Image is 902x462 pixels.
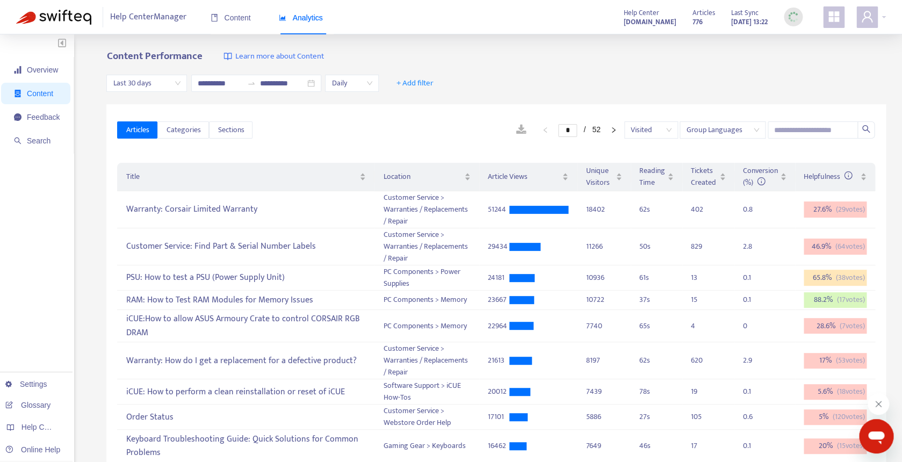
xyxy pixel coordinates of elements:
[691,165,717,189] span: Tickets Created
[804,201,867,218] div: 27.6 %
[743,440,764,452] div: 0.1
[686,122,759,138] span: Group Languages
[836,294,864,306] span: ( 17 votes)
[631,163,682,191] th: Reading Time
[279,13,323,22] span: Analytics
[691,204,712,215] div: 402
[605,124,622,136] li: Next Page
[126,269,366,287] div: PSU: How to test a PSU (Power Supply Unit)
[832,411,864,423] span: ( 120 votes)
[743,294,764,306] div: 0.1
[5,401,50,409] a: Glossary
[610,127,617,133] span: right
[804,438,867,454] div: 20 %
[743,164,778,189] span: Conversion (%)
[786,10,800,24] img: sync_loading.0b5143dde30e3a21642e.gif
[126,124,149,136] span: Articles
[374,379,479,405] td: Software Support > iCUE How-Tos
[542,127,549,133] span: left
[5,380,47,388] a: Settings
[383,171,462,183] span: Location
[21,423,66,431] span: Help Centers
[691,272,712,284] div: 13
[5,445,60,454] a: Online Help
[14,113,21,121] span: message
[374,163,479,191] th: Location
[117,163,374,191] th: Title
[639,320,674,332] div: 65 s
[861,10,874,23] span: user
[374,405,479,430] td: Customer Service > Webstore Order Help
[804,318,867,334] div: 28.6 %
[374,342,479,379] td: Customer Service > Warranties / Replacements / Repair
[804,239,867,255] div: 46.9 %
[639,386,674,398] div: 78 s
[836,440,864,452] span: ( 15 votes)
[839,320,864,332] span: ( 7 votes)
[110,7,186,27] span: Help Center Manager
[804,353,867,369] div: 17 %
[691,241,712,252] div: 829
[835,272,864,284] span: ( 38 votes)
[223,52,232,61] img: image-link
[692,7,715,19] span: Articles
[586,440,622,452] div: 7649
[691,294,712,306] div: 15
[247,79,256,88] span: swap-right
[27,89,53,98] span: Content
[743,272,764,284] div: 0.1
[731,16,768,28] strong: [DATE] 13:22
[479,163,577,191] th: Article Views
[117,121,157,139] button: Articles
[126,383,366,401] div: iCUE: How to perform a clean reinstallation or reset of iCUE
[14,66,21,74] span: signal
[804,170,853,183] span: Helpfulness
[743,386,764,398] div: 0.1
[743,320,764,332] div: 0
[586,241,622,252] div: 11266
[211,14,218,21] span: book
[488,294,509,306] div: 23667
[639,241,674,252] div: 50 s
[218,124,244,136] span: Sections
[586,272,622,284] div: 10936
[827,10,840,23] span: appstore
[374,291,479,310] td: PC Components > Memory
[388,75,442,92] button: + Add filter
[27,136,50,145] span: Search
[682,163,734,191] th: Tickets Created
[126,291,366,309] div: RAM: How to Test RAM Modules for Memory Issues
[488,171,560,183] span: Article Views
[691,440,712,452] div: 17
[279,14,286,21] span: area-chart
[374,265,479,291] td: PC Components > Power Supplies
[804,384,867,400] div: 5.6 %
[396,77,434,90] span: + Add filter
[586,294,622,306] div: 10722
[126,311,366,342] div: iCUE:How to allow ASUS Armoury Crate to control CORSAIR RGB DRAM
[488,320,509,332] div: 22964
[586,411,622,423] div: 5886
[691,320,712,332] div: 4
[743,355,764,366] div: 2.9
[558,124,600,136] li: 1/52
[374,310,479,343] td: PC Components > Memory
[835,241,864,252] span: ( 64 votes)
[126,171,357,183] span: Title
[157,121,209,139] button: Categories
[537,124,554,136] button: left
[14,90,21,97] span: container
[374,191,479,228] td: Customer Service > Warranties / Replacements / Repair
[488,272,509,284] div: 24181
[14,137,21,145] span: search
[804,409,867,425] div: 5 %
[106,48,202,64] b: Content Performance
[691,386,712,398] div: 19
[639,294,674,306] div: 37 s
[211,13,251,22] span: Content
[804,292,867,308] div: 88.2 %
[836,386,864,398] span: ( 18 votes)
[126,238,366,256] div: Customer Service: Find Part & Serial Number Labels
[247,79,256,88] span: to
[488,241,509,252] div: 29434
